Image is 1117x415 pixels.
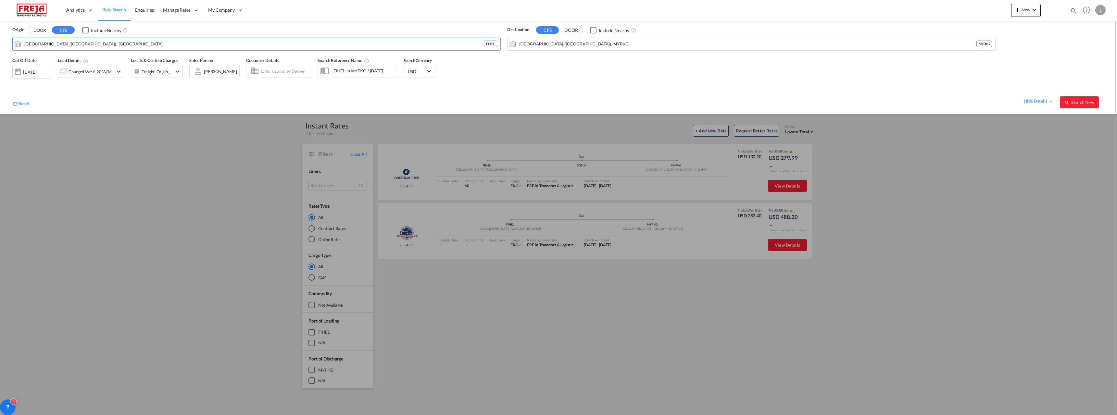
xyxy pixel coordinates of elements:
[91,27,121,34] div: Include Nearby
[1014,6,1022,14] md-icon: icon-plus 400-fg
[12,27,24,33] span: Origin
[163,7,191,13] span: Manage Rates
[10,3,54,18] img: 586607c025bf11f083711d99603023e7.png
[404,58,432,63] span: Search Currency
[82,27,121,33] md-checkbox: Checkbox No Ink
[131,58,178,63] span: Locals & Custom Charges
[508,37,995,50] md-input-container: Port Klang (Pelabuhan Klang), MYPKG
[12,58,37,63] span: Cut Off Date
[24,39,484,49] input: Search by Port
[507,27,529,33] span: Destination
[131,65,183,78] div: Freight Origin Destinationicon-chevron-down
[318,58,369,63] span: Search Reference Name
[102,7,126,12] span: Rate Search
[330,66,397,76] input: Search Reference Name
[123,28,128,33] md-icon: Unchecked: Ignores neighbouring ports when fetching rates.Checked : Includes neighbouring ports w...
[1064,100,1070,105] md-icon: icon-magnify
[83,58,88,64] md-icon: Chargeable Weight
[1048,99,1053,104] md-icon: icon-chevron-up
[1014,7,1038,12] span: New
[142,67,172,76] div: Freight Origin Destination
[631,28,636,33] md-icon: Unchecked: Ignores neighbouring ports when fetching rates.Checked : Includes neighbouring ports w...
[66,7,85,13] span: Analytics
[1081,5,1092,16] span: Help
[1024,98,1053,104] div: hide detailsicon-chevron-up
[58,65,124,78] div: Charged Wt: 6.20 W/Micon-chevron-down
[599,27,629,34] div: Include Nearby
[364,58,369,64] md-icon: Your search will be saved by the below given name
[519,39,976,49] input: Search by Port
[28,27,51,34] button: DOOR
[1064,100,1094,105] span: icon-magnifySearch Now
[135,7,154,13] span: Enquiries
[204,69,237,74] div: [PERSON_NAME]
[260,67,309,76] input: Enter Customer Details
[1095,5,1106,15] div: J
[69,67,112,76] div: Charged Wt: 6.20 W/M
[484,41,497,47] div: FIHEL
[1060,96,1099,108] button: icon-magnifySearch Now
[189,58,213,63] span: Sales Person
[208,7,235,13] span: My Company
[1030,6,1038,14] md-icon: icon-chevron-down
[246,58,279,63] span: Customer Details
[560,27,583,34] button: DOOR
[407,67,433,76] md-select: Select Currency: $ USDUnited States Dollar
[174,67,182,75] md-icon: icon-chevron-down
[12,65,51,79] div: [DATE]
[12,78,17,86] md-datepicker: Select
[13,37,500,50] md-input-container: Helsingfors (Helsinki), FIHEL
[52,26,75,34] button: CFS
[1081,5,1095,16] div: Help
[12,101,18,107] md-icon: icon-refresh
[1070,7,1077,17] div: icon-magnify
[115,67,122,75] md-icon: icon-chevron-down
[18,101,29,106] span: Reset
[408,68,426,74] span: USD
[1011,4,1041,17] button: icon-plus 400-fgNewicon-chevron-down
[976,41,992,47] div: MYPKG
[590,27,629,33] md-checkbox: Checkbox No Ink
[203,67,238,76] md-select: Sales Person: Jarkko Lamminpaa
[1070,7,1077,14] md-icon: icon-magnify
[23,69,36,75] div: [DATE]
[58,58,88,63] span: Load Details
[12,100,29,108] div: icon-refreshReset
[536,26,559,34] button: CFS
